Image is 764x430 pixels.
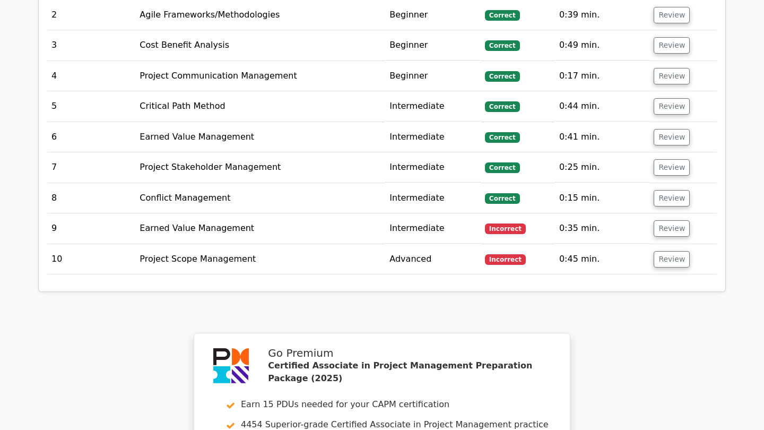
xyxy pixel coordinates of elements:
span: Correct [485,10,519,21]
button: Review [654,220,690,237]
button: Review [654,190,690,207]
span: Incorrect [485,254,526,265]
td: Beginner [385,61,481,91]
td: 6 [47,122,135,152]
td: 5 [47,91,135,122]
td: Intermediate [385,213,481,244]
td: Intermediate [385,152,481,183]
td: Cost Benefit Analysis [135,30,385,61]
td: 3 [47,30,135,61]
td: 0:25 min. [555,152,649,183]
td: Earned Value Management [135,213,385,244]
td: Earned Value Management [135,122,385,152]
span: Correct [485,101,519,112]
button: Review [654,7,690,23]
td: Conflict Management [135,183,385,213]
button: Review [654,37,690,54]
td: Intermediate [385,122,481,152]
td: 0:15 min. [555,183,649,213]
td: 0:49 min. [555,30,649,61]
td: 10 [47,244,135,274]
button: Review [654,68,690,84]
button: Review [654,251,690,268]
td: 4 [47,61,135,91]
td: Project Scope Management [135,244,385,274]
td: Advanced [385,244,481,274]
td: 0:45 min. [555,244,649,274]
td: Intermediate [385,183,481,213]
td: 7 [47,152,135,183]
span: Correct [485,40,519,51]
td: 8 [47,183,135,213]
td: Project Communication Management [135,61,385,91]
td: Beginner [385,30,481,61]
span: Incorrect [485,223,526,234]
span: Correct [485,193,519,204]
td: 0:41 min. [555,122,649,152]
td: 0:17 min. [555,61,649,91]
td: Intermediate [385,91,481,122]
td: 9 [47,213,135,244]
button: Review [654,98,690,115]
span: Correct [485,132,519,143]
td: 0:35 min. [555,213,649,244]
td: Critical Path Method [135,91,385,122]
td: Project Stakeholder Management [135,152,385,183]
button: Review [654,159,690,176]
span: Correct [485,71,519,82]
td: 0:44 min. [555,91,649,122]
span: Correct [485,162,519,173]
button: Review [654,129,690,145]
